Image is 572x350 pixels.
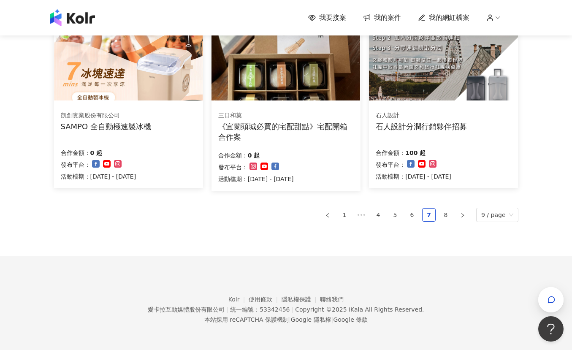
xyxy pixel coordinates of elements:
div: 凱創實業股份有限公司 [61,111,151,120]
button: left [321,208,334,222]
p: 發布平台： [61,160,90,170]
li: Previous 5 Pages [355,208,368,222]
div: Copyright © 2025 All Rights Reserved. [295,306,424,313]
a: 6 [406,209,418,221]
span: | [226,306,228,313]
p: 合作金額： [218,150,248,160]
div: 《宜蘭頭城必買的宅配甜點》宅配開箱合作案 [218,121,354,142]
li: 1 [338,208,351,222]
span: | [289,316,291,323]
a: 我的網紅檔案 [418,13,469,22]
div: 三日和菓 [218,111,353,120]
a: 使用條款 [249,296,282,303]
a: 1 [338,209,351,221]
p: 活動檔期：[DATE] - [DATE] [376,171,451,182]
a: 我的案件 [363,13,401,22]
li: 4 [371,208,385,222]
p: 合作金額： [376,148,405,158]
div: 統一編號：53342456 [230,306,290,313]
a: Kolr [228,296,249,303]
li: 5 [388,208,402,222]
div: 石人設計 [376,111,467,120]
span: | [291,306,293,313]
a: Google 隱私權 [291,316,331,323]
p: 活動檔期：[DATE] - [DATE] [218,174,294,184]
div: Page Size [476,208,518,222]
button: right [456,208,469,222]
a: 隱私權保護 [282,296,320,303]
p: 0 起 [90,148,103,158]
a: 7 [423,209,435,221]
span: 我的網紅檔案 [429,13,469,22]
li: Next Page [456,208,469,222]
span: right [460,213,465,218]
span: 9 / page [481,208,513,222]
p: 合作金額： [61,148,90,158]
div: 石人設計分潤行銷夥伴招募 [376,121,467,132]
li: 8 [439,208,453,222]
span: 我的案件 [374,13,401,22]
a: 4 [372,209,385,221]
p: 活動檔期：[DATE] - [DATE] [61,171,136,182]
img: logo [50,9,95,26]
p: 0 起 [248,150,260,160]
a: 我要接案 [308,13,346,22]
span: | [331,316,333,323]
div: SAMPO 全自動極速製冰機 [61,121,151,132]
a: Google 條款 [333,316,368,323]
li: 7 [422,208,436,222]
a: 聯絡我們 [320,296,344,303]
li: Previous Page [321,208,334,222]
p: 100 起 [405,148,426,158]
a: iKala [349,306,363,313]
span: 我要接案 [319,13,346,22]
span: ••• [355,208,368,222]
p: 發布平台： [376,160,405,170]
a: 8 [439,209,452,221]
span: 本站採用 reCAPTCHA 保護機制 [204,315,368,325]
div: 愛卡拉互動媒體股份有限公司 [148,306,225,313]
li: 6 [405,208,419,222]
span: left [325,213,330,218]
iframe: Help Scout Beacon - Open [538,316,564,342]
a: 5 [389,209,401,221]
p: 發布平台： [218,162,248,172]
